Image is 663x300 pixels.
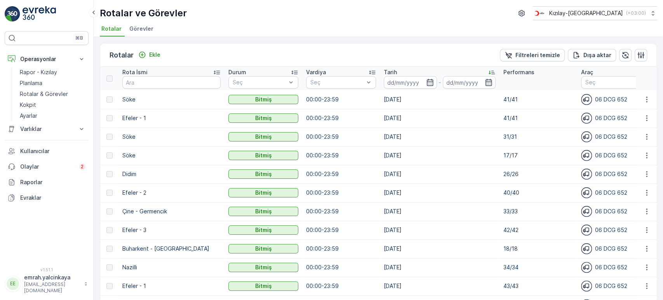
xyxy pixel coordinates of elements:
[5,121,89,137] button: Varlıklar
[581,243,592,254] img: svg%3e
[585,78,639,86] p: Seç
[255,189,272,197] p: Bitmiş
[515,51,560,59] p: Filtreleri temizle
[503,96,573,103] p: 41/41
[228,169,298,179] button: Bitmiş
[17,99,89,110] a: Kokpit
[549,9,623,17] p: Kızılay-[GEOGRAPHIC_DATA]
[380,221,499,239] td: [DATE]
[122,208,221,215] p: Çine - Germencik
[306,226,376,234] p: 00:00-23:59
[75,35,83,41] p: ⌘B
[5,6,20,22] img: logo
[7,277,19,290] div: EE
[20,55,73,63] p: Operasyonlar
[5,159,89,174] a: Olaylar2
[581,281,651,291] div: 06 DCG 652
[228,207,298,216] button: Bitmiş
[255,114,272,122] p: Bitmiş
[122,76,221,89] input: Ara
[581,225,651,235] div: 06 DCG 652
[233,78,286,86] p: Seç
[228,244,298,253] button: Bitmiş
[228,132,298,141] button: Bitmiş
[255,208,272,215] p: Bitmiş
[306,263,376,271] p: 00:00-23:59
[81,164,84,170] p: 2
[581,262,592,273] img: svg%3e
[23,6,56,22] img: logo_light-DOdMpM7g.png
[581,113,651,124] div: 06 DCG 652
[129,25,153,33] span: Görevler
[106,264,113,270] div: Toggle Row Selected
[101,25,122,33] span: Rotalar
[106,246,113,252] div: Toggle Row Selected
[228,263,298,272] button: Bitmiş
[581,206,651,217] div: 06 DCG 652
[503,170,573,178] p: 26/26
[439,78,441,87] p: -
[228,225,298,235] button: Bitmiş
[503,68,534,76] p: Performans
[380,109,499,127] td: [DATE]
[581,150,592,161] img: svg%3e
[306,282,376,290] p: 00:00-23:59
[255,245,272,253] p: Bitmiş
[306,208,376,215] p: 00:00-23:59
[106,227,113,233] div: Toggle Row Selected
[106,208,113,215] div: Toggle Row Selected
[581,243,651,254] div: 06 DCG 652
[106,190,113,196] div: Toggle Row Selected
[255,133,272,141] p: Bitmiş
[20,163,75,171] p: Olaylar
[228,188,298,197] button: Bitmiş
[5,51,89,67] button: Operasyonlar
[106,171,113,177] div: Toggle Row Selected
[17,78,89,89] a: Planlama
[581,225,592,235] img: svg%3e
[122,96,221,103] p: Söke
[255,263,272,271] p: Bitmiş
[306,133,376,141] p: 00:00-23:59
[581,150,651,161] div: 06 DCG 652
[106,96,113,103] div: Toggle Row Selected
[20,147,85,155] p: Kullanıcılar
[255,152,272,159] p: Bitmiş
[228,95,298,104] button: Bitmiş
[581,131,592,142] img: svg%3e
[17,89,89,99] a: Rotalar & Görevler
[20,68,57,76] p: Rapor - Kızılay
[122,68,148,76] p: Rota İsmi
[503,263,573,271] p: 34/34
[581,68,593,76] p: Araç
[306,170,376,178] p: 00:00-23:59
[380,239,499,258] td: [DATE]
[122,226,221,234] p: Efeler - 3
[380,258,499,277] td: [DATE]
[228,281,298,291] button: Bitmiş
[20,101,36,109] p: Kokpit
[583,51,611,59] p: Dışa aktar
[581,262,651,273] div: 06 DCG 652
[122,245,221,253] p: Buharkent - [GEOGRAPHIC_DATA]
[503,208,573,215] p: 33/33
[20,90,68,98] p: Rotalar & Görevler
[255,282,272,290] p: Bitmiş
[122,152,221,159] p: Söke
[380,202,499,221] td: [DATE]
[20,79,42,87] p: Planlama
[581,94,651,105] div: 06 DCG 652
[149,51,160,59] p: Ekle
[500,49,565,61] button: Filtreleri temizle
[581,113,592,124] img: svg%3e
[306,189,376,197] p: 00:00-23:59
[581,206,592,217] img: svg%3e
[306,68,326,76] p: Vardiya
[503,189,573,197] p: 40/40
[380,127,499,146] td: [DATE]
[503,245,573,253] p: 18/18
[306,152,376,159] p: 00:00-23:59
[255,170,272,178] p: Bitmiş
[228,68,246,76] p: Durum
[5,174,89,190] a: Raporlar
